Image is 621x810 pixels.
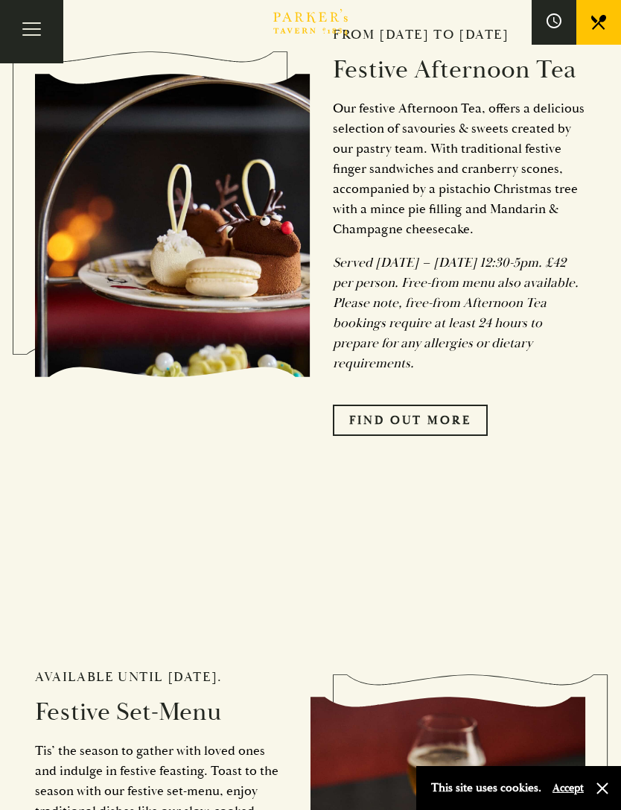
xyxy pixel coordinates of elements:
em: Served [DATE] – [DATE] 12:30-5pm. £42 per person. Free-from menu also available. Please note, fre... [333,254,579,372]
h2: Available until [DATE]. [35,669,288,686]
h2: Festive Afternoon Tea [333,54,586,85]
h2: From [DATE] to [DATE] [333,27,586,43]
button: Close and accept [595,781,610,796]
h2: Festive Set-Menu [35,697,288,727]
button: Accept [552,781,584,795]
p: This site uses cookies. [431,777,541,799]
p: Our festive Afternoon Tea, offers a delicious selection of savouries & sweets created by our past... [333,98,586,239]
a: FIND OUT MORE [333,405,488,436]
